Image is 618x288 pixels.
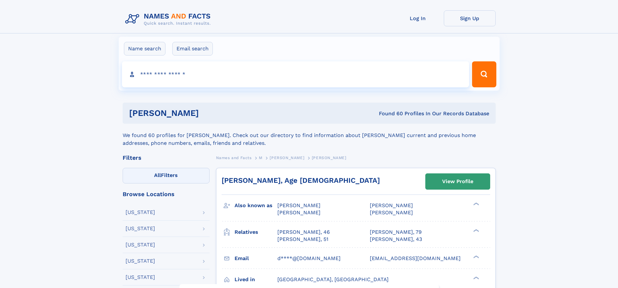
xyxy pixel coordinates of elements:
div: ❯ [472,255,479,259]
a: [PERSON_NAME], 43 [370,236,422,243]
span: M [259,156,262,160]
span: [PERSON_NAME] [277,202,321,208]
h3: Relatives [235,227,277,238]
label: Name search [124,42,165,56]
span: [EMAIL_ADDRESS][DOMAIN_NAME] [370,255,461,261]
div: [US_STATE] [126,275,155,280]
input: search input [122,61,469,87]
button: Search Button [472,61,496,87]
a: M [259,154,262,162]
span: [PERSON_NAME] [370,209,413,216]
div: Filters [123,155,210,161]
span: [GEOGRAPHIC_DATA], [GEOGRAPHIC_DATA] [277,276,389,282]
h1: [PERSON_NAME] [129,109,289,117]
a: Sign Up [444,10,496,26]
div: [US_STATE] [126,226,155,231]
a: [PERSON_NAME], Age [DEMOGRAPHIC_DATA] [222,176,380,184]
label: Email search [172,42,213,56]
a: Log In [392,10,444,26]
span: [PERSON_NAME] [312,156,346,160]
div: Found 60 Profiles In Our Records Database [289,110,489,117]
div: ❯ [472,276,479,280]
a: [PERSON_NAME], 79 [370,229,422,236]
a: Names and Facts [216,154,252,162]
h3: Lived in [235,274,277,285]
div: We found 60 profiles for [PERSON_NAME]. Check out our directory to find information about [PERSON... [123,124,496,147]
img: Logo Names and Facts [123,10,216,28]
h3: Also known as [235,200,277,211]
div: ❯ [472,228,479,232]
a: [PERSON_NAME], 51 [277,236,328,243]
div: [US_STATE] [126,210,155,215]
div: [US_STATE] [126,242,155,247]
div: [US_STATE] [126,258,155,264]
a: [PERSON_NAME], 46 [277,229,330,236]
span: [PERSON_NAME] [270,156,304,160]
label: Filters [123,168,210,183]
h3: Email [235,253,277,264]
div: View Profile [442,174,473,189]
span: All [154,172,161,178]
div: Browse Locations [123,191,210,197]
span: [PERSON_NAME] [370,202,413,208]
div: ❯ [472,202,479,206]
a: [PERSON_NAME] [270,154,304,162]
span: [PERSON_NAME] [277,209,321,216]
a: View Profile [426,174,490,189]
